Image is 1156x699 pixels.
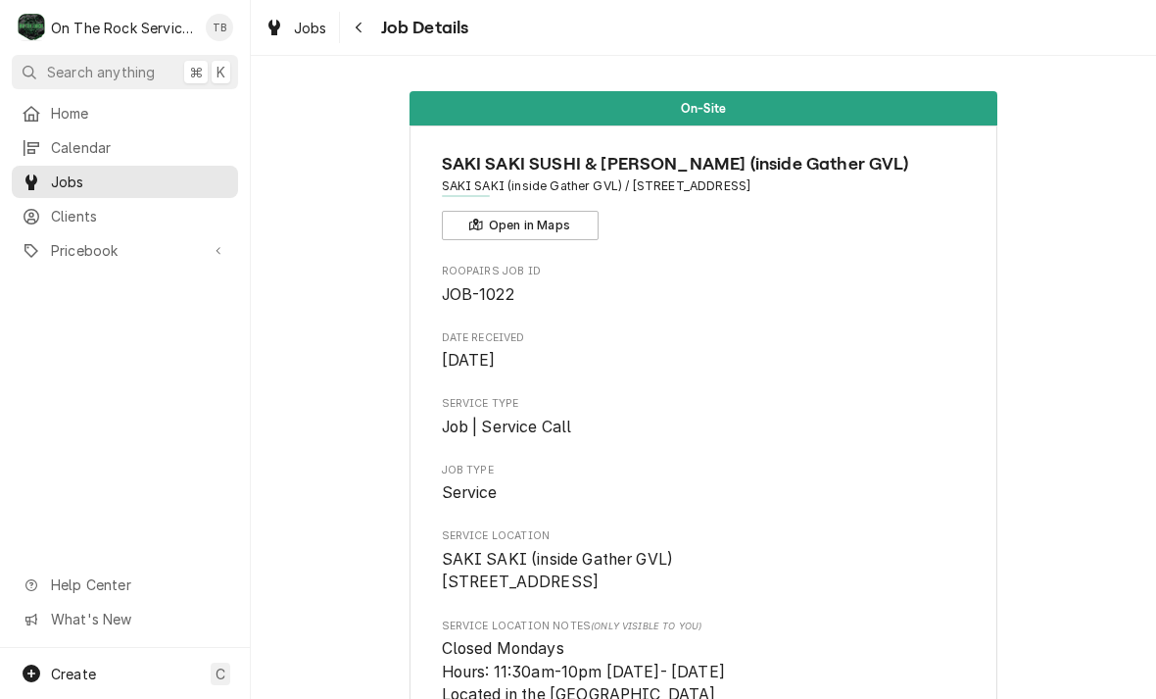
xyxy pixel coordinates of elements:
span: Create [51,666,96,682]
span: Name [442,151,966,177]
span: C [216,664,225,684]
span: On-Site [681,102,726,115]
a: Go to Pricebook [12,234,238,267]
div: Date Received [442,330,966,373]
span: Job | Service Call [442,418,572,436]
div: Service Location [442,528,966,594]
div: Status [409,91,997,125]
span: ⌘ [189,62,203,82]
div: Service Type [442,396,966,438]
span: Service [442,483,498,502]
span: Service Location [442,528,966,544]
span: Service Type [442,396,966,412]
button: Navigate back [344,12,375,43]
a: Clients [12,200,238,232]
span: Help Center [51,574,226,595]
a: Home [12,97,238,129]
div: O [18,14,45,41]
div: TB [206,14,233,41]
span: K [217,62,225,82]
span: Job Type [442,463,966,478]
span: Date Received [442,349,966,373]
span: Roopairs Job ID [442,264,966,279]
span: Clients [51,206,228,226]
div: On The Rock Services's Avatar [18,14,45,41]
span: Jobs [294,18,327,38]
div: On The Rock Services [51,18,195,38]
span: What's New [51,609,226,629]
div: Client Information [442,151,966,240]
span: Service Location [442,548,966,594]
button: Search anything⌘K [12,55,238,89]
a: Go to What's New [12,603,238,635]
span: Job Type [442,481,966,505]
span: SAKI SAKI (inside Gather GVL) [STREET_ADDRESS] [442,550,674,592]
span: Jobs [51,172,228,192]
span: JOB-1022 [442,285,514,304]
span: (Only Visible to You) [591,621,701,631]
span: Pricebook [51,240,199,261]
a: Go to Help Center [12,569,238,601]
div: Job Type [442,463,966,505]
span: Calendar [51,137,228,158]
span: Service Type [442,416,966,439]
span: Search anything [47,62,155,82]
a: Jobs [257,12,335,44]
span: Roopairs Job ID [442,283,966,307]
button: Open in Maps [442,211,599,240]
a: Jobs [12,166,238,198]
div: Roopairs Job ID [442,264,966,306]
span: Job Details [375,15,469,41]
span: Address [442,177,966,195]
div: Todd Brady's Avatar [206,14,233,41]
span: [DATE] [442,351,496,370]
span: Service Location Notes [442,619,966,634]
span: Date Received [442,330,966,346]
span: Home [51,103,228,124]
a: Calendar [12,131,238,164]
